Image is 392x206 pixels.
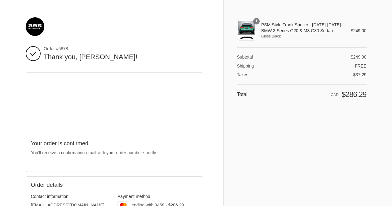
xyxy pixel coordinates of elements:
[355,64,366,68] span: Free
[31,150,198,156] p: You’ll receive a confirmation email with your order number shortly.
[341,90,366,99] span: $286.29
[31,182,114,189] h2: Order details
[117,194,198,199] h3: Payment method
[31,140,198,147] h2: Your order is confirmed
[237,54,274,60] th: Subtotal
[351,55,367,59] span: $249.00
[31,194,111,199] h3: Contact information
[238,21,255,41] img: PSM Style Trunk Spoiler - 2020-2025 BMW 3 Series G20 & M3 G80 Sedan - Gloss Black
[331,93,338,97] span: CAD
[237,92,248,97] span: Total
[353,72,367,77] span: $37.29
[26,17,44,36] img: 285 Motorsport
[261,22,342,33] span: PSM Style Trunk Spoiler - [DATE]-[DATE] BMW 3 Series G20 & M3 G80 Sedan
[44,46,203,51] span: Order #5878
[237,69,274,78] th: Taxes
[44,53,203,62] h2: Thank you, [PERSON_NAME]!
[26,73,203,135] iframe: Google map displaying pin point of shipping address: Blainville, Quebec
[261,33,342,39] span: Gloss Black
[253,18,260,24] span: 1
[351,28,367,33] span: $249.00
[237,64,254,68] span: Shipping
